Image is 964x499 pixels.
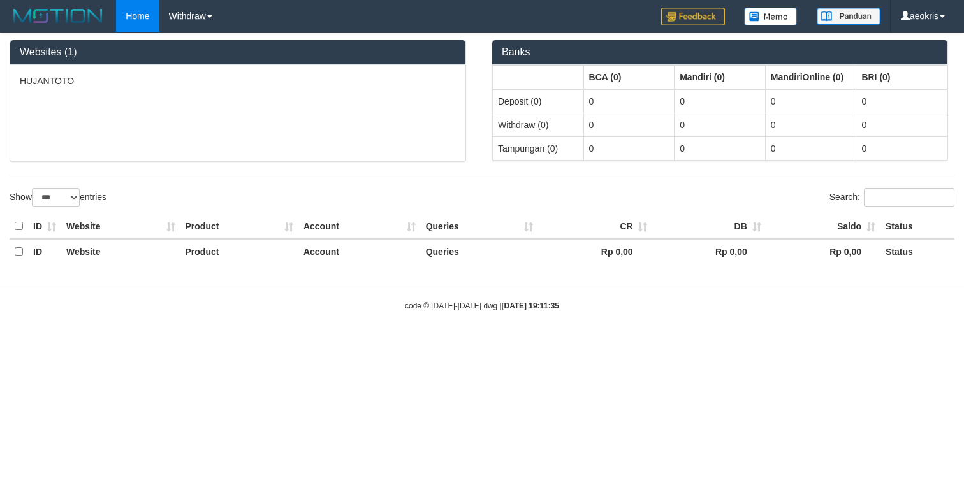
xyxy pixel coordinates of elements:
strong: [DATE] 19:11:35 [502,301,559,310]
th: Saldo [766,214,880,239]
td: 0 [856,89,947,113]
th: Status [880,214,954,239]
td: Withdraw (0) [493,113,584,136]
select: Showentries [32,188,80,207]
th: Queries [421,239,538,264]
th: Product [180,214,298,239]
td: 0 [583,136,675,160]
small: code © [DATE]-[DATE] dwg | [405,301,559,310]
th: Account [298,239,421,264]
td: 0 [675,89,766,113]
input: Search: [864,188,954,207]
th: CR [538,214,652,239]
th: Website [61,239,180,264]
th: Website [61,214,180,239]
th: Group: activate to sort column ascending [856,65,947,89]
th: Product [180,239,298,264]
th: Status [880,239,954,264]
img: MOTION_logo.png [10,6,106,25]
h3: Banks [502,47,938,58]
td: 0 [675,136,766,160]
img: Button%20Memo.svg [744,8,798,25]
th: Group: activate to sort column ascending [493,65,584,89]
td: 0 [765,136,856,160]
td: 0 [583,89,675,113]
td: 0 [675,113,766,136]
th: Rp 0,00 [652,239,766,264]
th: Queries [421,214,538,239]
th: Account [298,214,421,239]
th: Group: activate to sort column ascending [675,65,766,89]
td: Deposit (0) [493,89,584,113]
th: Group: activate to sort column ascending [765,65,856,89]
td: 0 [856,136,947,160]
th: ID [28,214,61,239]
th: Rp 0,00 [538,239,652,264]
label: Show entries [10,188,106,207]
th: Rp 0,00 [766,239,880,264]
h3: Websites (1) [20,47,456,58]
td: 0 [765,113,856,136]
th: DB [652,214,766,239]
img: Feedback.jpg [661,8,725,25]
td: 0 [765,89,856,113]
p: HUJANTOTO [20,75,456,87]
td: Tampungan (0) [493,136,584,160]
img: panduan.png [817,8,880,25]
td: 0 [856,113,947,136]
label: Search: [829,188,954,207]
th: ID [28,239,61,264]
td: 0 [583,113,675,136]
th: Group: activate to sort column ascending [583,65,675,89]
